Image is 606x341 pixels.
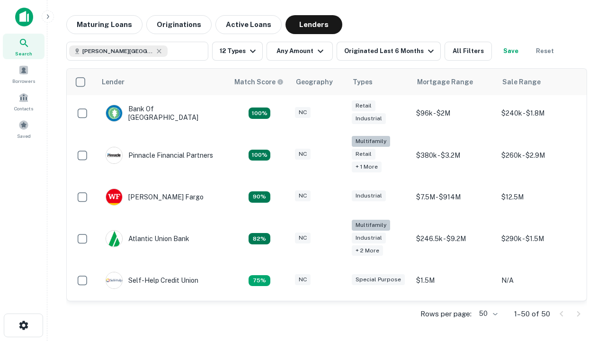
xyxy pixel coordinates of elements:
[344,45,437,57] div: Originated Last 6 Months
[106,147,122,163] img: picture
[82,47,153,55] span: [PERSON_NAME][GEOGRAPHIC_DATA], [GEOGRAPHIC_DATA]
[445,42,492,61] button: All Filters
[249,233,270,244] div: Matching Properties: 11, hasApolloMatch: undefined
[411,262,497,298] td: $1.5M
[3,34,45,59] a: Search
[417,76,473,88] div: Mortgage Range
[229,69,290,95] th: Capitalize uses an advanced AI algorithm to match your search with the best lender. The match sco...
[249,275,270,287] div: Matching Properties: 10, hasApolloMatch: undefined
[352,233,386,243] div: Industrial
[249,150,270,161] div: Matching Properties: 24, hasApolloMatch: undefined
[353,76,373,88] div: Types
[17,132,31,140] span: Saved
[352,100,375,111] div: Retail
[295,107,311,118] div: NC
[295,190,311,201] div: NC
[106,147,213,164] div: Pinnacle Financial Partners
[106,230,189,247] div: Atlantic Union Bank
[3,116,45,142] a: Saved
[15,50,32,57] span: Search
[502,76,541,88] div: Sale Range
[352,220,390,231] div: Multifamily
[290,69,347,95] th: Geography
[212,42,263,61] button: 12 Types
[347,69,411,95] th: Types
[249,108,270,119] div: Matching Properties: 14, hasApolloMatch: undefined
[497,179,582,215] td: $12.5M
[296,76,333,88] div: Geography
[475,307,499,321] div: 50
[411,95,497,131] td: $96k - $2M
[337,42,441,61] button: Originated Last 6 Months
[497,215,582,263] td: $290k - $1.5M
[530,42,560,61] button: Reset
[352,136,390,147] div: Multifamily
[3,89,45,114] a: Contacts
[352,162,382,172] div: + 1 more
[411,131,497,179] td: $380k - $3.2M
[267,42,333,61] button: Any Amount
[106,231,122,247] img: picture
[411,69,497,95] th: Mortgage Range
[234,77,282,87] h6: Match Score
[497,262,582,298] td: N/A
[295,149,311,160] div: NC
[352,190,386,201] div: Industrial
[514,308,550,320] p: 1–50 of 50
[15,8,33,27] img: capitalize-icon.png
[249,191,270,203] div: Matching Properties: 12, hasApolloMatch: undefined
[295,274,311,285] div: NC
[352,245,383,256] div: + 2 more
[234,77,284,87] div: Capitalize uses an advanced AI algorithm to match your search with the best lender. The match sco...
[106,105,219,122] div: Bank Of [GEOGRAPHIC_DATA]
[352,113,386,124] div: Industrial
[411,215,497,263] td: $246.5k - $9.2M
[102,76,125,88] div: Lender
[352,274,405,285] div: Special Purpose
[559,265,606,311] iframe: Chat Widget
[106,105,122,121] img: picture
[295,233,311,243] div: NC
[12,77,35,85] span: Borrowers
[497,131,582,179] td: $260k - $2.9M
[352,149,375,160] div: Retail
[96,69,229,95] th: Lender
[215,15,282,34] button: Active Loans
[497,69,582,95] th: Sale Range
[497,95,582,131] td: $240k - $1.8M
[66,15,143,34] button: Maturing Loans
[14,105,33,112] span: Contacts
[420,308,472,320] p: Rows per page:
[146,15,212,34] button: Originations
[496,42,526,61] button: Save your search to get updates of matches that match your search criteria.
[285,15,342,34] button: Lenders
[106,272,122,288] img: picture
[106,189,122,205] img: picture
[3,61,45,87] a: Borrowers
[411,179,497,215] td: $7.5M - $914M
[106,188,204,206] div: [PERSON_NAME] Fargo
[106,272,198,289] div: Self-help Credit Union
